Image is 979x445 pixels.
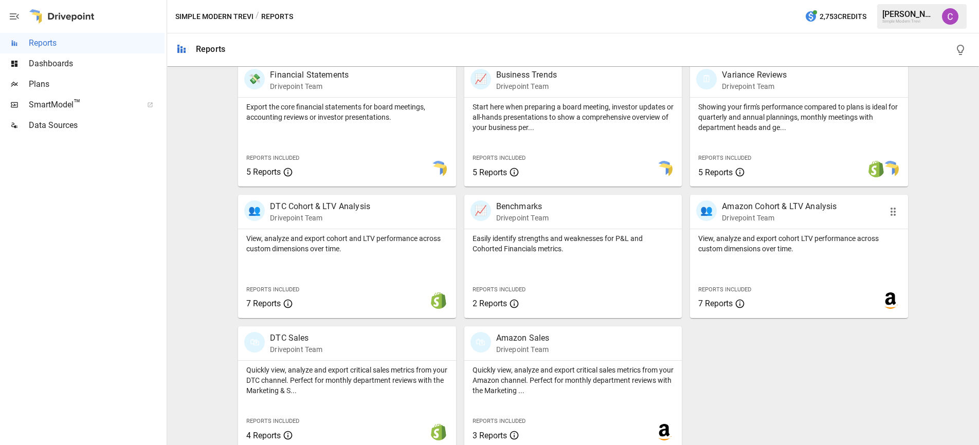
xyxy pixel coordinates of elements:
[868,161,884,177] img: shopify
[244,332,265,353] div: 🛍
[175,10,253,23] button: Simple Modern Trevi
[722,69,787,81] p: Variance Reviews
[473,299,507,308] span: 2 Reports
[722,81,787,91] p: Drivepoint Team
[496,200,549,213] p: Benchmarks
[29,37,165,49] span: Reports
[473,365,674,396] p: Quickly view, analyze and export critical sales metrics from your Amazon channel. Perfect for mon...
[882,9,936,19] div: [PERSON_NAME]
[496,213,549,223] p: Drivepoint Team
[470,69,491,89] div: 📈
[246,365,448,396] p: Quickly view, analyze and export critical sales metrics from your DTC channel. Perfect for monthl...
[244,69,265,89] div: 💸
[430,292,447,309] img: shopify
[244,200,265,221] div: 👥
[246,233,448,254] p: View, analyze and export cohort and LTV performance across custom dimensions over time.
[270,213,370,223] p: Drivepoint Team
[470,200,491,221] div: 📈
[29,99,136,111] span: SmartModel
[722,213,837,223] p: Drivepoint Team
[698,168,733,177] span: 5 Reports
[496,81,557,91] p: Drivepoint Team
[698,102,900,133] p: Showing your firm's performance compared to plans is ideal for quarterly and annual plannings, mo...
[270,344,322,355] p: Drivepoint Team
[473,418,525,424] span: Reports Included
[470,332,491,353] div: 🛍
[246,167,281,177] span: 5 Reports
[29,78,165,90] span: Plans
[473,102,674,133] p: Start here when preparing a board meeting, investor updates or all-hands presentations to show a ...
[698,155,751,161] span: Reports Included
[722,200,837,213] p: Amazon Cohort & LTV Analysis
[430,161,447,177] img: smart model
[473,233,674,254] p: Easily identify strengths and weaknesses for P&L and Cohorted Financials metrics.
[696,200,717,221] div: 👥
[936,2,965,31] button: Corbin Wallace
[29,58,165,70] span: Dashboards
[698,233,900,254] p: View, analyze and export cohort LTV performance across custom dimensions over time.
[246,286,299,293] span: Reports Included
[496,344,550,355] p: Drivepoint Team
[473,286,525,293] span: Reports Included
[698,299,733,308] span: 7 Reports
[74,97,81,110] span: ™
[942,8,958,25] img: Corbin Wallace
[270,69,349,81] p: Financial Statements
[246,431,281,440] span: 4 Reports
[698,286,751,293] span: Reports Included
[882,292,899,309] img: amazon
[696,69,717,89] div: 🗓
[246,418,299,424] span: Reports Included
[29,119,165,132] span: Data Sources
[246,102,448,122] p: Export the core financial statements for board meetings, accounting reviews or investor presentat...
[430,424,447,440] img: shopify
[882,161,899,177] img: smart model
[496,69,557,81] p: Business Trends
[270,200,370,213] p: DTC Cohort & LTV Analysis
[270,332,322,344] p: DTC Sales
[270,81,349,91] p: Drivepoint Team
[256,10,259,23] div: /
[820,10,866,23] span: 2,753 Credits
[246,155,299,161] span: Reports Included
[656,424,673,440] img: amazon
[801,7,871,26] button: 2,753Credits
[882,19,936,24] div: Simple Modern Trevi
[473,168,507,177] span: 5 Reports
[656,161,673,177] img: smart model
[496,332,550,344] p: Amazon Sales
[473,155,525,161] span: Reports Included
[196,44,225,54] div: Reports
[473,431,507,440] span: 3 Reports
[246,299,281,308] span: 7 Reports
